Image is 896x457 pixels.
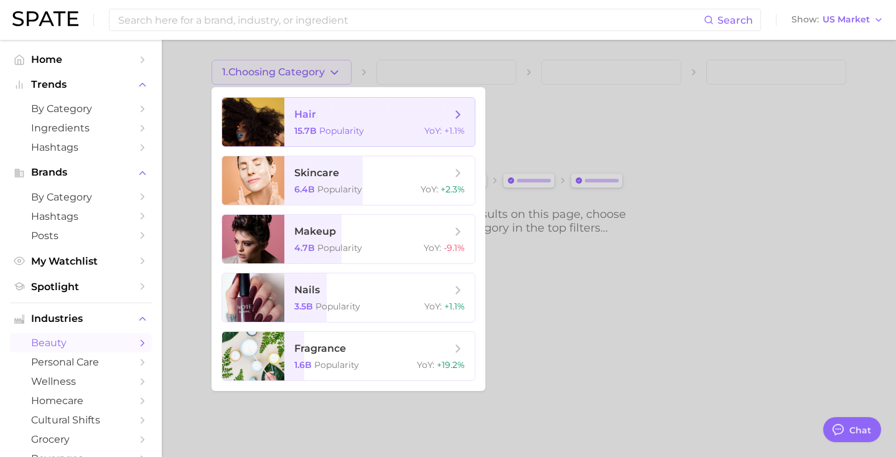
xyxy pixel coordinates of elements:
[10,207,152,226] a: Hashtags
[10,410,152,430] a: cultural shifts
[437,359,465,370] span: +19.2%
[31,375,131,387] span: wellness
[294,125,317,136] span: 15.7b
[294,108,316,120] span: hair
[10,372,152,391] a: wellness
[10,118,152,138] a: Ingredients
[10,99,152,118] a: by Category
[10,352,152,372] a: personal care
[788,12,887,28] button: ShowUS Market
[10,430,152,449] a: grocery
[31,79,131,90] span: Trends
[31,230,131,242] span: Posts
[444,242,465,253] span: -9.1%
[424,301,442,312] span: YoY :
[31,395,131,407] span: homecare
[31,281,131,293] span: Spotlight
[294,342,346,354] span: fragrance
[12,11,78,26] img: SPATE
[212,87,485,391] ul: 1.Choosing Category
[10,163,152,182] button: Brands
[31,313,131,324] span: Industries
[31,255,131,267] span: My Watchlist
[294,242,315,253] span: 4.7b
[31,122,131,134] span: Ingredients
[294,301,313,312] span: 3.5b
[31,167,131,178] span: Brands
[31,191,131,203] span: by Category
[424,125,442,136] span: YoY :
[10,252,152,271] a: My Watchlist
[314,359,359,370] span: Popularity
[10,277,152,296] a: Spotlight
[10,309,152,328] button: Industries
[31,337,131,349] span: beauty
[294,184,315,195] span: 6.4b
[319,125,364,136] span: Popularity
[31,54,131,65] span: Home
[417,359,434,370] span: YoY :
[424,242,441,253] span: YoY :
[791,16,819,23] span: Show
[10,226,152,245] a: Posts
[31,210,131,222] span: Hashtags
[10,187,152,207] a: by Category
[10,391,152,410] a: homecare
[31,103,131,115] span: by Category
[823,16,870,23] span: US Market
[117,9,704,31] input: Search here for a brand, industry, or ingredient
[717,14,753,26] span: Search
[31,414,131,426] span: cultural shifts
[315,301,360,312] span: Popularity
[10,333,152,352] a: beauty
[421,184,438,195] span: YoY :
[441,184,465,195] span: +2.3%
[294,167,339,179] span: skincare
[294,359,312,370] span: 1.6b
[31,141,131,153] span: Hashtags
[317,242,362,253] span: Popularity
[294,284,320,296] span: nails
[10,75,152,94] button: Trends
[10,50,152,69] a: Home
[294,225,336,237] span: makeup
[444,301,465,312] span: +1.1%
[31,356,131,368] span: personal care
[444,125,465,136] span: +1.1%
[317,184,362,195] span: Popularity
[10,138,152,157] a: Hashtags
[31,433,131,445] span: grocery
